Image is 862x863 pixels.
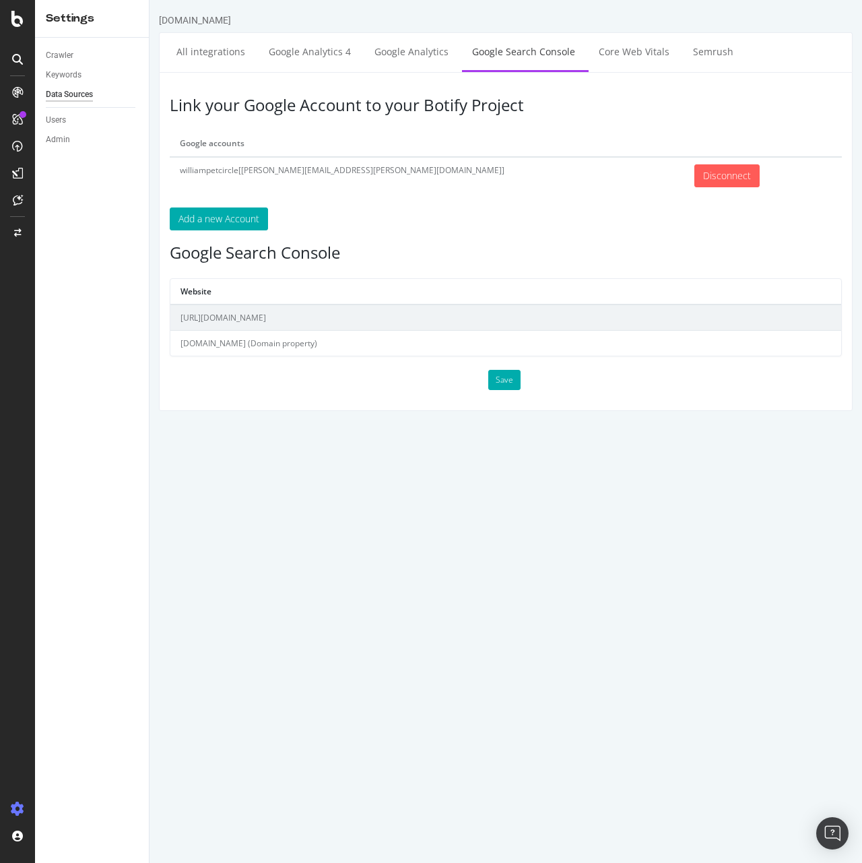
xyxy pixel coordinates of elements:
[46,133,70,147] div: Admin
[339,370,371,390] button: Save
[109,33,211,70] a: Google Analytics 4
[17,33,106,70] a: All integrations
[20,207,119,230] button: Add a new Account
[533,33,594,70] a: Semrush
[46,68,139,82] a: Keywords
[439,33,530,70] a: Core Web Vitals
[46,88,93,102] div: Data Sources
[46,49,139,63] a: Crawler
[46,49,73,63] div: Crawler
[9,13,81,27] div: [DOMAIN_NAME]
[46,68,81,82] div: Keywords
[46,88,139,102] a: Data Sources
[21,279,692,305] th: Website
[20,131,535,156] th: Google accounts
[46,113,139,127] a: Users
[46,113,66,127] div: Users
[312,33,436,70] a: Google Search Console
[21,331,692,356] td: [DOMAIN_NAME] (Domain property)
[21,305,692,331] td: [URL][DOMAIN_NAME]
[545,164,610,187] input: Disconnect
[215,33,309,70] a: Google Analytics
[46,133,139,147] a: Admin
[20,244,692,261] h3: Google Search Console
[46,11,138,26] div: Settings
[20,157,535,194] td: williampetcircle[[PERSON_NAME][EMAIL_ADDRESS][PERSON_NAME][DOMAIN_NAME]]
[20,96,692,114] h3: Link your Google Account to your Botify Project
[816,817,849,850] div: Open Intercom Messenger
